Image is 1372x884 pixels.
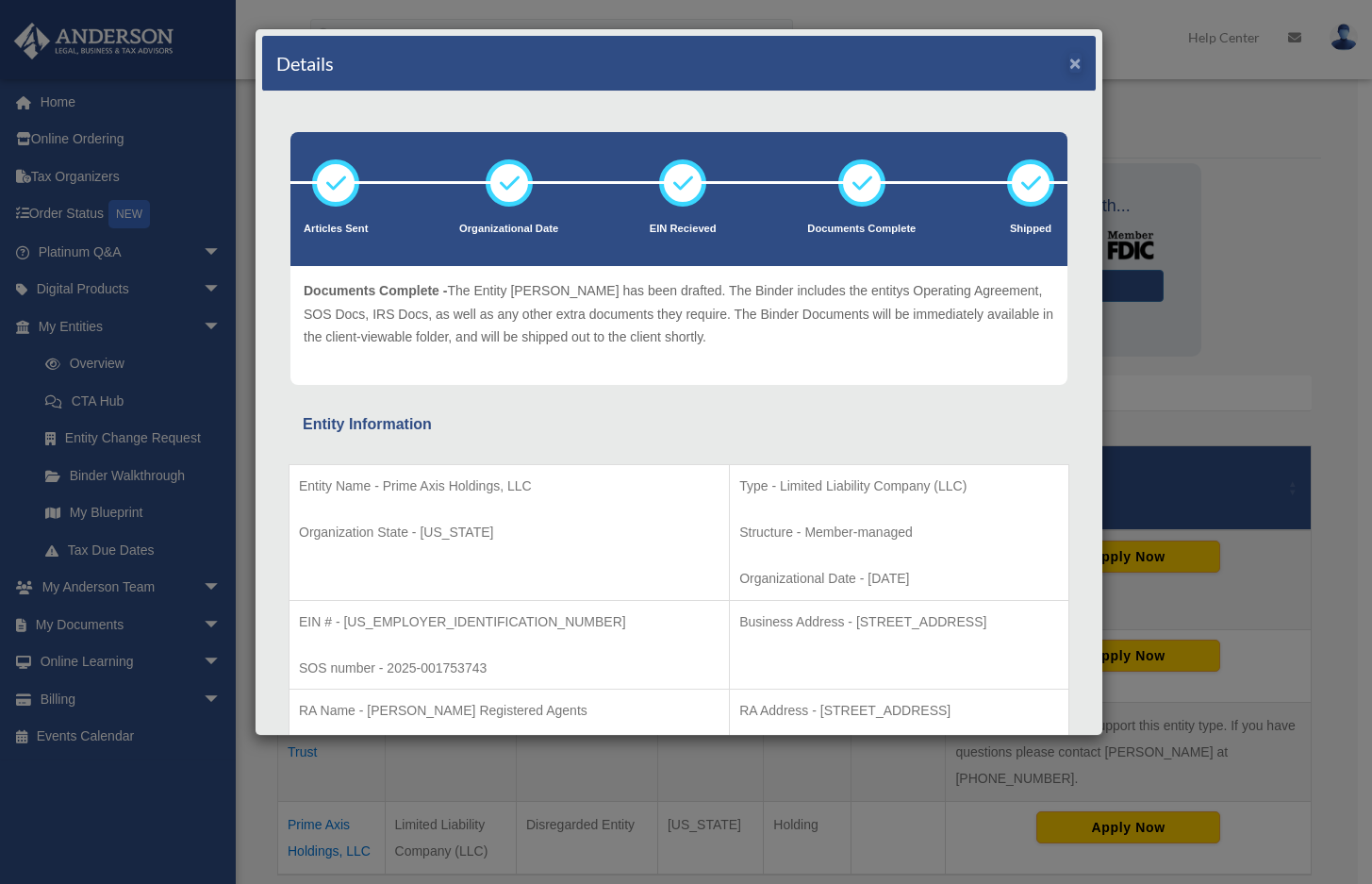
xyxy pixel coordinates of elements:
[739,610,1059,634] p: Business Address - [STREET_ADDRESS]
[459,220,558,239] p: Organizational Date
[739,475,1059,498] p: Type - Limited Liability Company (LLC)
[299,521,719,544] p: Organization State - [US_STATE]
[739,521,1059,544] p: Structure - Member-managed
[1007,220,1054,239] p: Shipped
[304,279,1054,349] p: The Entity [PERSON_NAME] has been drafted. The Binder includes the entitys Operating Agreement, S...
[299,699,719,723] p: RA Name - [PERSON_NAME] Registered Agents
[739,567,1059,591] p: Organizational Date - [DATE]
[299,657,719,680] p: SOS number - 2025-001753743
[299,610,719,634] p: EIN # - [US_EMPLOYER_IDENTIFICATION_NUMBER]
[304,283,447,298] span: Documents Complete -
[299,475,719,498] p: Entity Name - Prime Axis Holdings, LLC
[739,699,1059,723] p: RA Address - [STREET_ADDRESS]
[1069,53,1082,73] button: ×
[276,50,334,76] h4: Details
[650,220,717,239] p: EIN Recieved
[807,220,916,239] p: Documents Complete
[304,220,368,239] p: Articles Sent
[303,411,1055,438] div: Entity Information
